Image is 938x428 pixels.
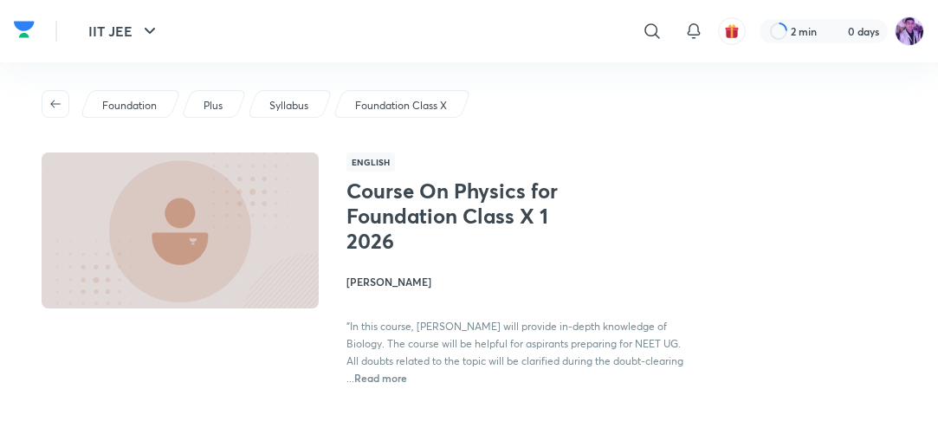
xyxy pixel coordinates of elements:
[14,16,35,42] img: Company Logo
[724,23,740,39] img: avatar
[354,371,407,385] span: Read more
[346,152,395,172] span: English
[353,98,450,113] a: Foundation Class X
[39,151,321,310] img: Thumbnail
[78,14,171,49] button: IIT JEE
[718,17,746,45] button: avatar
[269,98,308,113] p: Syllabus
[204,98,223,113] p: Plus
[346,274,689,289] h4: [PERSON_NAME]
[201,98,226,113] a: Plus
[895,16,924,46] img: preeti Tripathi
[346,178,596,253] h1: Course On Physics for Foundation Class X 1 2026
[100,98,160,113] a: Foundation
[346,320,683,385] span: "In this course, [PERSON_NAME] will provide in-depth knowledge of Biology. The course will be hel...
[355,98,447,113] p: Foundation Class X
[102,98,157,113] p: Foundation
[14,16,35,47] a: Company Logo
[267,98,312,113] a: Syllabus
[827,23,844,40] img: streak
